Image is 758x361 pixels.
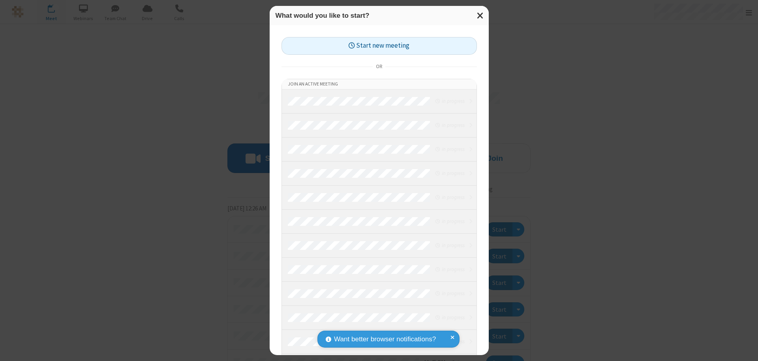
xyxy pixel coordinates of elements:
em: in progress [435,266,464,273]
em: in progress [435,145,464,153]
button: Start new meeting [281,37,477,55]
em: in progress [435,314,464,321]
button: Close modal [472,6,489,25]
em: in progress [435,169,464,177]
span: or [373,61,385,72]
li: Join an active meeting [282,79,477,89]
em: in progress [435,121,464,129]
em: in progress [435,97,464,105]
em: in progress [435,194,464,201]
em: in progress [435,290,464,297]
h3: What would you like to start? [276,12,483,19]
em: in progress [435,218,464,225]
span: Want better browser notifications? [334,334,436,344]
em: in progress [435,242,464,249]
